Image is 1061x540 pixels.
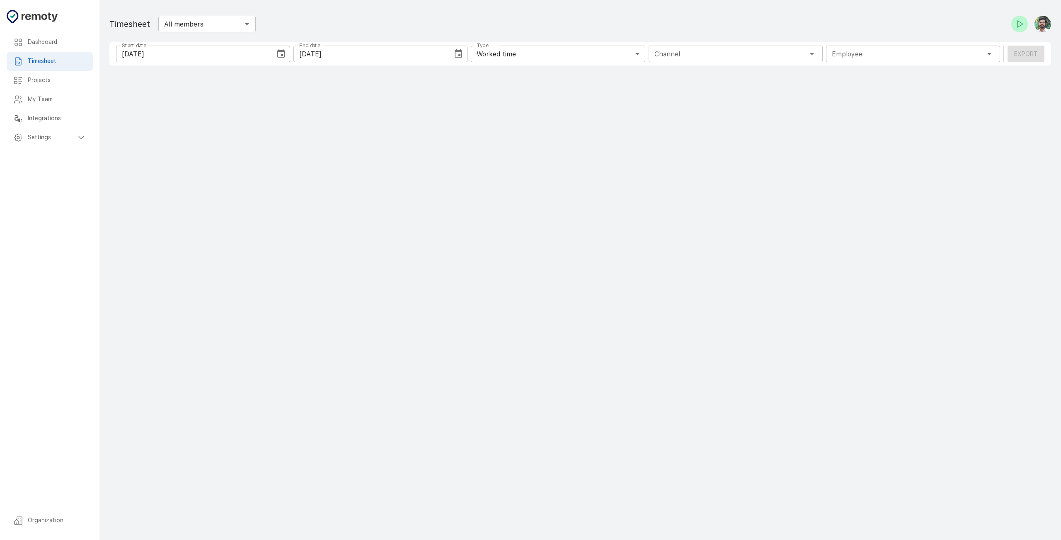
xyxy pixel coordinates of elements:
[109,17,150,31] h1: Timesheet
[1011,16,1028,32] button: Check-in
[241,18,253,30] button: Open
[7,511,93,530] div: Organization
[122,42,146,49] label: Start date
[28,95,86,104] h6: My Team
[28,114,86,123] h6: Integrations
[7,90,93,109] div: My Team
[1031,12,1051,36] button: Muhammed Afsal Villan
[7,71,93,90] div: Projects
[28,57,86,66] h6: Timesheet
[28,38,86,47] h6: Dashboard
[299,42,320,49] label: End date
[273,46,289,62] button: Choose date, selected date is Sep 24, 2025
[471,46,645,62] div: Worked time
[28,76,86,85] h6: Projects
[7,33,93,52] div: Dashboard
[293,46,447,62] input: mm/dd/yyyy
[28,133,76,142] h6: Settings
[7,52,93,71] div: Timesheet
[1034,16,1051,32] img: Muhammed Afsal Villan
[477,42,489,49] label: Type
[7,128,93,147] div: Settings
[7,109,93,128] div: Integrations
[116,46,269,62] input: mm/dd/yyyy
[28,516,86,525] h6: Organization
[450,46,467,62] button: Choose date, selected date is Sep 30, 2025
